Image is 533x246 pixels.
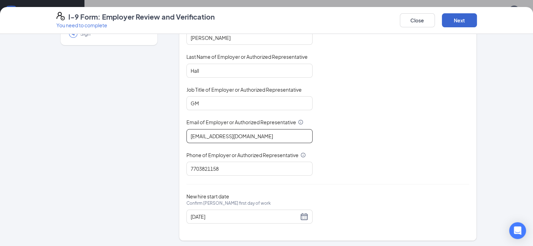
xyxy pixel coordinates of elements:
[186,64,313,78] input: Enter your last name
[300,152,306,158] svg: Info
[400,13,435,27] button: Close
[191,213,299,220] input: 08/26/2025
[56,22,215,29] p: You need to complete
[68,12,215,22] h4: I-9 Form: Employer Review and Verification
[509,222,526,239] div: Open Intercom Messenger
[298,119,303,125] svg: Info
[186,31,313,45] input: Enter your first name
[186,86,302,93] span: Job Title of Employer or Authorized Representative
[56,12,65,20] svg: FormI9EVerifyIcon
[186,96,313,110] input: Enter job title
[186,119,296,126] span: Email of Employer or Authorized Representative
[442,13,477,27] button: Next
[186,162,313,176] input: 10 digits only, e.g. "1231231234"
[186,200,271,207] span: Confirm [PERSON_NAME] first day of work
[186,53,308,60] span: Last Name of Employer or Authorized Representative
[186,129,313,143] input: Enter your email address
[186,193,271,214] span: New hire start date
[186,152,299,159] span: Phone of Employer or Authorized Representative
